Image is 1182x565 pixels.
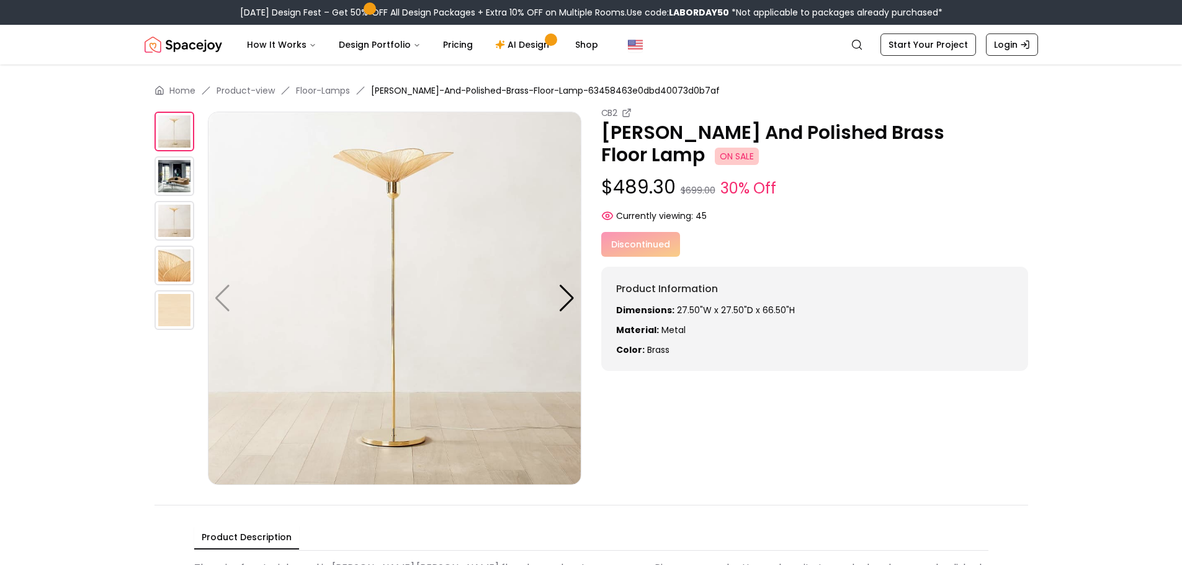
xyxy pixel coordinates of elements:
[154,201,194,241] img: https://storage.googleapis.com/spacejoy-main/assets/63458463e0dbd40073d0b7af/product_2_954pi804f1fa
[880,33,976,56] a: Start Your Project
[616,304,674,316] strong: Dimensions:
[169,84,195,97] a: Home
[145,32,222,57] a: Spacejoy
[616,210,693,222] span: Currently viewing:
[154,84,1028,97] nav: breadcrumb
[628,37,643,52] img: United States
[194,526,299,549] button: Product Description
[616,344,645,356] strong: Color:
[986,33,1038,56] a: Login
[217,84,275,97] a: Product-view
[601,176,1028,200] p: $489.30
[433,32,483,57] a: Pricing
[154,112,194,151] img: https://storage.googleapis.com/spacejoy-main/assets/63458463e0dbd40073d0b7af/product_0_l1h2cj5gl49
[616,304,1013,316] p: 27.50"W x 27.50"D x 66.50"H
[329,32,431,57] button: Design Portfolio
[565,32,608,57] a: Shop
[145,25,1038,65] nav: Global
[720,177,776,200] small: 30% Off
[696,210,707,222] span: 45
[601,122,1028,166] p: [PERSON_NAME] And Polished Brass Floor Lamp
[154,156,194,196] img: https://storage.googleapis.com/spacejoy-main/assets/63458463e0dbd40073d0b7af/product_1_9i5ke0cbi83d
[647,344,669,356] span: brass
[627,6,729,19] span: Use code:
[371,84,720,97] span: [PERSON_NAME]-And-Polished-Brass-Floor-Lamp-63458463e0dbd40073d0b7af
[240,6,942,19] div: [DATE] Design Fest – Get 50% OFF All Design Packages + Extra 10% OFF on Multiple Rooms.
[237,32,326,57] button: How It Works
[296,84,350,97] a: Floor-Lamps
[145,32,222,57] img: Spacejoy Logo
[681,184,715,197] small: $699.00
[661,324,686,336] span: Metal
[154,290,194,330] img: https://storage.googleapis.com/spacejoy-main/assets/63458463e0dbd40073d0b7af/product_4_n183je66h816
[616,324,659,336] strong: Material:
[616,282,1013,296] h6: Product Information
[669,6,729,19] b: LABORDAY50
[237,32,608,57] nav: Main
[601,107,617,119] small: CB2
[715,148,759,165] span: ON SALE
[485,32,563,57] a: AI Design
[729,6,942,19] span: *Not applicable to packages already purchased*
[154,246,194,285] img: https://storage.googleapis.com/spacejoy-main/assets/63458463e0dbd40073d0b7af/product_3_7m1ab9785ebb
[208,112,581,485] img: https://storage.googleapis.com/spacejoy-main/assets/63458463e0dbd40073d0b7af/product_0_l1h2cj5gl49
